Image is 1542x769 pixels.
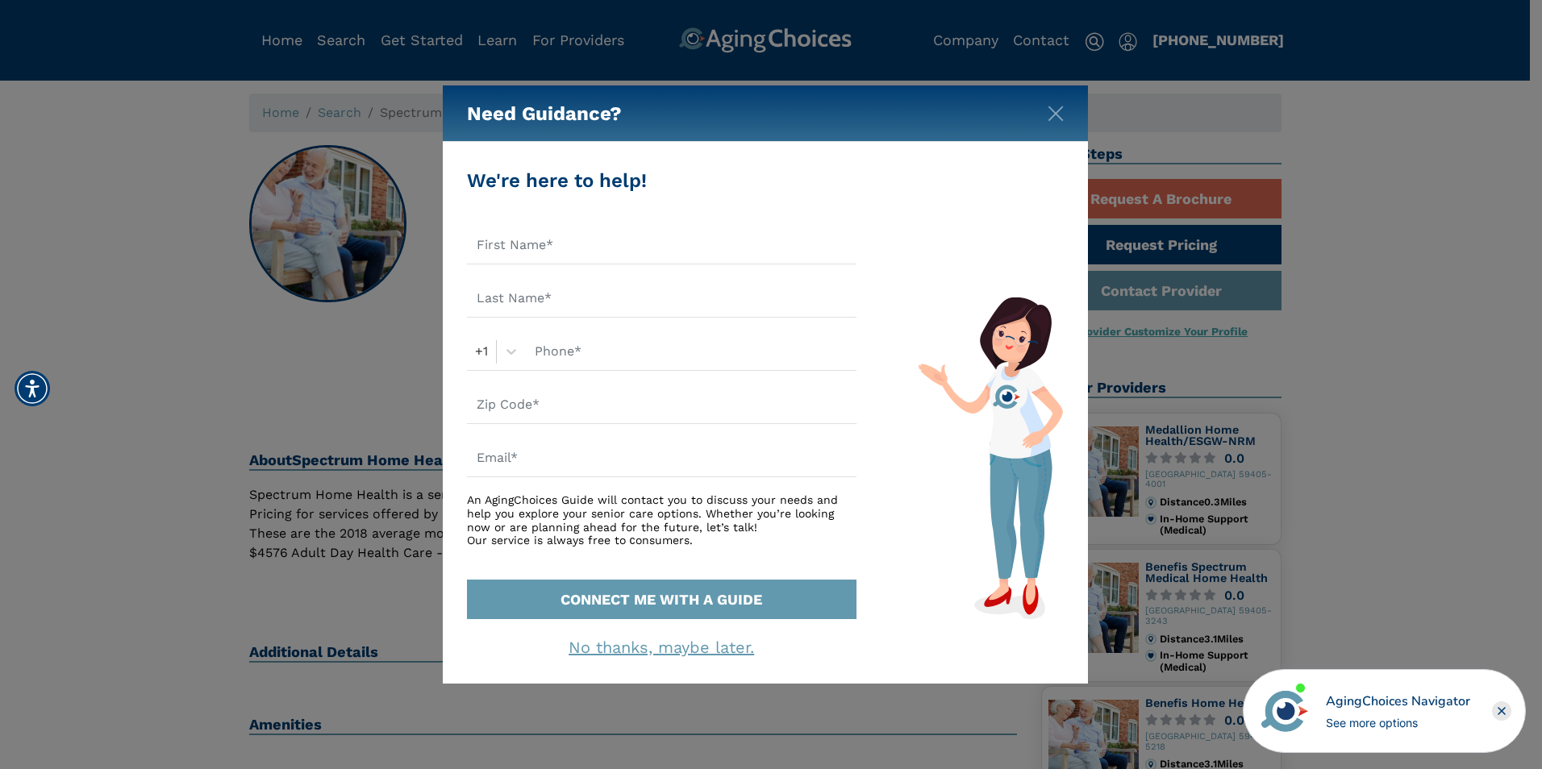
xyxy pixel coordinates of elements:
div: We're here to help! [467,166,856,195]
input: First Name* [467,227,856,264]
img: avatar [1257,684,1312,738]
img: match-guide-form.svg [918,297,1063,619]
div: An AgingChoices Guide will contact you to discuss your needs and help you explore your senior car... [467,493,856,547]
div: AgingChoices Navigator [1326,692,1470,711]
div: Close [1492,701,1511,721]
button: Close [1048,102,1064,118]
input: Email* [467,440,856,477]
button: CONNECT ME WITH A GUIDE [467,580,856,619]
input: Last Name* [467,281,856,318]
img: modal-close.svg [1048,106,1064,122]
h5: Need Guidance? [467,85,622,142]
div: See more options [1326,714,1470,731]
div: Accessibility Menu [15,371,50,406]
a: No thanks, maybe later. [569,638,754,657]
input: Zip Code* [467,387,856,424]
input: Phone* [525,334,856,371]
